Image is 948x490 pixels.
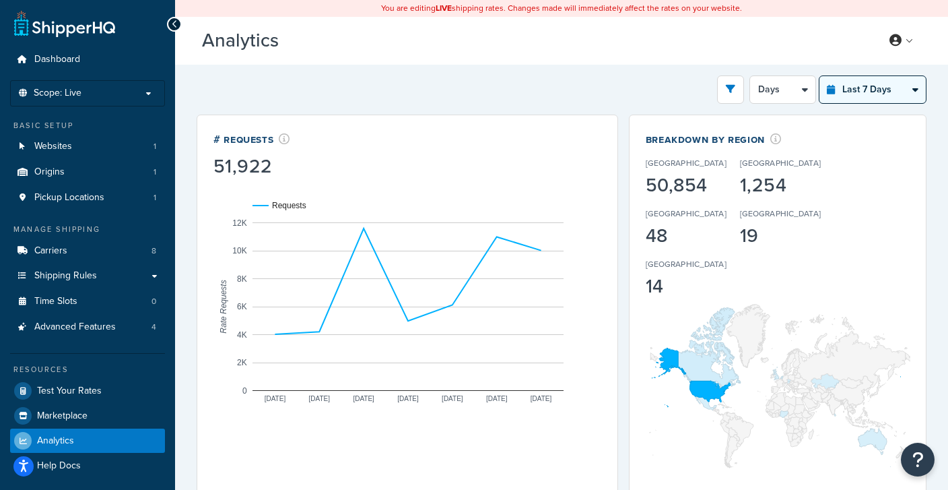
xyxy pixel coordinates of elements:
a: Analytics [10,429,165,453]
text: 2K [237,358,247,367]
p: [GEOGRAPHIC_DATA] [646,208,726,220]
text: Requests [272,201,306,210]
span: Time Slots [34,296,77,307]
a: Marketplace [10,404,165,428]
div: 48 [646,226,726,245]
text: [DATE] [265,394,286,402]
li: Websites [10,134,165,159]
li: Advanced Features [10,315,165,340]
a: Help Docs [10,454,165,478]
span: Origins [34,166,65,178]
div: 51,922 [213,157,290,176]
text: 8K [237,274,247,283]
li: Origins [10,160,165,185]
div: Manage Shipping [10,224,165,235]
span: Carriers [34,245,67,257]
text: [DATE] [397,394,419,402]
p: [GEOGRAPHIC_DATA] [646,157,726,169]
span: 1 [154,166,156,178]
text: [DATE] [531,394,552,402]
a: Shipping Rules [10,264,165,288]
text: Rate Requests [219,280,228,333]
p: [GEOGRAPHIC_DATA] [740,208,821,220]
span: 1 [154,192,156,204]
span: Scope: Live [34,88,81,99]
li: Pickup Locations [10,185,165,210]
svg: A chart. [213,179,602,435]
text: 0 [242,386,247,395]
text: 12K [232,218,246,227]
span: Dashboard [34,54,80,65]
a: Websites1 [10,134,165,159]
text: [DATE] [486,394,508,402]
span: 0 [151,296,156,307]
div: 14 [646,277,726,296]
text: [DATE] [353,394,374,402]
text: 6K [237,302,247,311]
a: Test Your Rates [10,379,165,403]
span: Marketplace [37,410,88,422]
text: 10K [232,246,246,255]
div: Basic Setup [10,120,165,131]
text: [DATE] [442,394,463,402]
span: 1 [154,141,156,152]
a: Origins1 [10,160,165,185]
p: [GEOGRAPHIC_DATA] [646,258,726,270]
div: Resources [10,364,165,375]
a: Carriers8 [10,239,165,264]
div: Breakdown by Region [646,131,883,147]
div: 50,854 [646,176,726,195]
span: Pickup Locations [34,192,104,204]
div: 19 [740,226,821,245]
li: Time Slots [10,289,165,314]
p: [GEOGRAPHIC_DATA] [740,157,821,169]
button: open filter drawer [717,75,744,104]
b: LIVE [436,2,452,14]
span: Advanced Features [34,321,116,333]
text: 4K [237,330,247,339]
a: Dashboard [10,47,165,72]
span: 8 [151,245,156,257]
text: [DATE] [309,394,331,402]
span: Help Docs [37,460,81,472]
div: 1,254 [740,176,821,195]
span: Shipping Rules [34,270,97,282]
li: Carriers [10,239,165,264]
span: Analytics [37,435,74,447]
div: # Requests [213,131,290,147]
span: 4 [151,321,156,333]
a: Pickup Locations1 [10,185,165,210]
h3: Analytics [202,30,860,51]
a: Advanced Features4 [10,315,165,340]
button: Open Resource Center [901,443,935,477]
a: Time Slots0 [10,289,165,314]
span: Websites [34,141,72,152]
span: Beta [282,35,328,51]
span: Test Your Rates [37,386,102,397]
